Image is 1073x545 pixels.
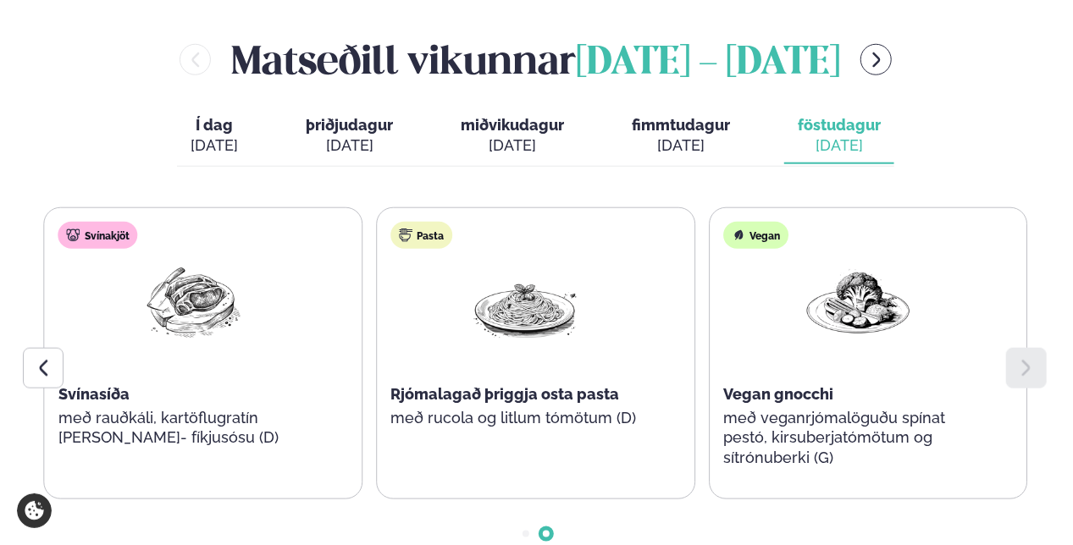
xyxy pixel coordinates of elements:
[17,493,52,528] a: Cookie settings
[58,385,130,403] span: Svínasíða
[292,108,407,164] button: þriðjudagur [DATE]
[798,135,881,156] div: [DATE]
[390,408,660,428] p: með rucola og litlum tómötum (D)
[306,116,393,134] span: þriðjudagur
[461,135,564,156] div: [DATE]
[632,116,730,134] span: fimmtudagur
[390,385,619,403] span: Rjómalagað þriggja osta pasta
[390,222,452,249] div: Pasta
[231,32,840,87] h2: Matseðill vikunnar
[180,44,211,75] button: menu-btn-left
[723,385,833,403] span: Vegan gnocchi
[177,108,252,164] button: Í dag [DATE]
[447,108,578,164] button: miðvikudagur [DATE]
[191,115,238,135] span: Í dag
[804,262,912,341] img: Vegan.png
[618,108,744,164] button: fimmtudagur [DATE]
[860,44,892,75] button: menu-btn-right
[632,135,730,156] div: [DATE]
[784,108,894,164] button: föstudagur [DATE]
[723,222,788,249] div: Vegan
[306,135,393,156] div: [DATE]
[58,222,138,249] div: Svínakjöt
[58,408,328,449] p: með rauðkáli, kartöflugratín [PERSON_NAME]- fíkjusósu (D)
[732,228,745,242] img: Vegan.svg
[543,531,550,537] span: Go to slide 2
[576,45,840,82] span: [DATE] - [DATE]
[399,228,412,242] img: pasta.svg
[191,135,238,156] div: [DATE]
[67,228,80,242] img: pork.svg
[798,116,881,134] span: föstudagur
[139,262,247,341] img: Pork-Meat.png
[471,262,579,341] img: Spagetti.png
[723,408,993,469] p: með veganrjómalöguðu spínat pestó, kirsuberjatómötum og sítrónuberki (G)
[461,116,564,134] span: miðvikudagur
[523,531,529,537] span: Go to slide 1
